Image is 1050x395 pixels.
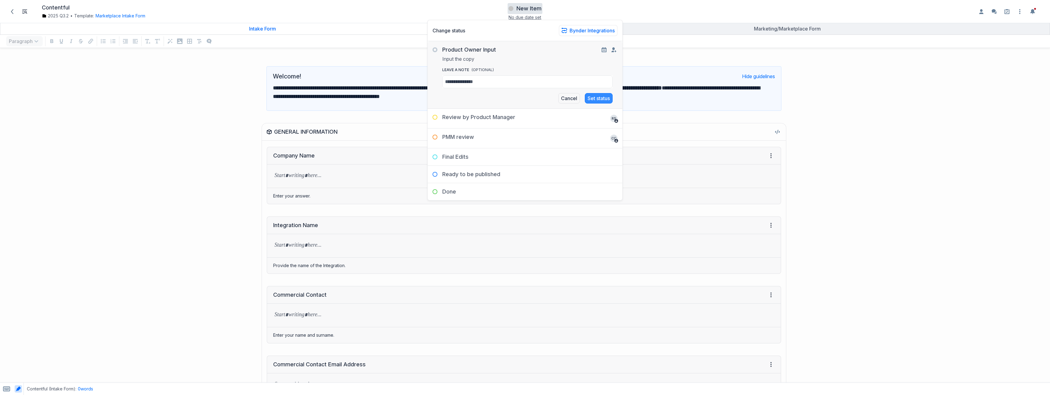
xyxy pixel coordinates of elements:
[70,13,73,19] span: •
[767,291,775,299] span: Field menu
[1002,7,1012,16] a: Setup guide
[274,128,338,136] div: GENERAL INFORMATION
[508,3,542,14] button: New Item
[0,23,525,34] a: Intake Form
[273,73,301,80] h2: Welcome!
[525,23,1050,34] a: Marketing/Marketplace Form
[767,152,775,159] span: Field menu
[78,386,93,392] button: 0words
[27,386,76,392] span: Contentful (Intake Form) :
[428,133,474,143] div: PMM review
[767,361,775,368] span: Field menu
[3,26,522,32] div: Intake Form
[585,93,613,103] button: Set status
[509,15,541,20] span: No due date set
[610,115,617,122] span: RS
[774,128,781,136] button: View component HTML
[989,7,999,16] button: Enable the commenting sidebar
[13,383,24,395] span: Toggle AI highlighting in content
[442,53,617,62] p: Input the copy
[527,26,1047,32] div: Marketing/Marketplace Form
[273,152,315,159] div: Company Name
[433,27,465,34] h3: Change status
[976,7,986,16] button: Enable the assignees sidebar
[273,291,327,299] div: Commercial Contact
[5,35,44,48] div: Paragraph
[428,114,515,123] div: Review by Product Manager
[42,13,348,19] div: Template:
[94,13,145,19] div: Marketplace Intake Form
[742,73,775,79] button: Hide guidelines
[267,188,781,204] div: Enter your answer.
[610,46,617,53] button: Change assignees
[610,115,617,121] span: RS
[427,3,623,20] div: New ItemNo due date setChange statusBynder IntegrationsProduct Owner Input Input the copyleave a ...
[96,13,145,19] button: Marketplace Intake Form
[469,67,494,72] span: (OPTIONAL)
[428,153,469,161] div: Final Edits
[78,386,93,391] span: 0 words
[610,135,617,141] span: CC
[428,46,496,53] div: Product Owner Input
[20,7,30,16] button: Toggle Item List
[42,13,69,19] a: 2025 Q3.2
[273,222,318,229] div: Integration Name
[267,327,781,343] div: Enter your name and surname.
[559,25,617,36] button: Bynder Integrations
[267,258,781,274] div: Provide the name of the Integration.
[610,135,617,142] span: CC
[767,222,775,229] span: Field menu
[42,4,70,11] h1: Contentful
[273,361,366,368] div: Commercial Contact Email Address
[428,188,456,195] div: Done
[558,93,580,103] button: Cancel
[600,46,608,53] button: Set a due date
[15,385,22,393] button: Toggle AI highlighting in content
[516,5,541,12] h3: New Item
[428,171,500,178] div: Ready to be published
[7,6,17,17] a: Back
[509,14,541,20] button: No due date set
[442,67,613,75] label: leave a Note
[1028,7,1037,16] button: Toggle the notification sidebar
